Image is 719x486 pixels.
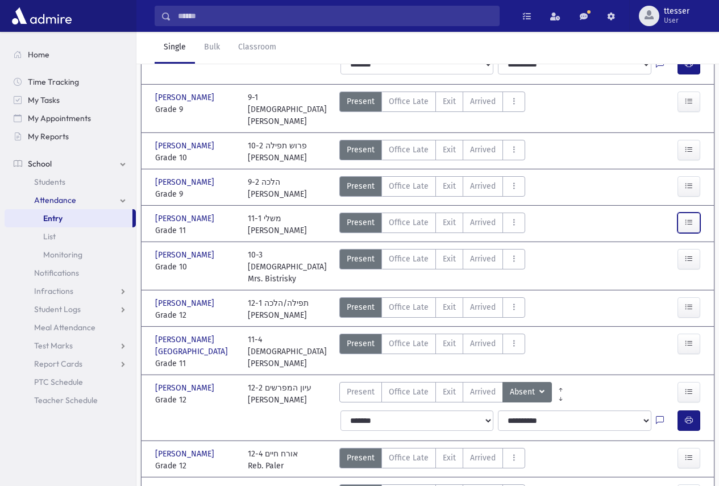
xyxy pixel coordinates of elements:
[155,152,236,164] span: Grade 10
[443,217,456,229] span: Exit
[339,92,525,127] div: AttTypes
[443,95,456,107] span: Exit
[443,301,456,313] span: Exit
[34,377,83,387] span: PTC Schedule
[155,225,236,236] span: Grade 11
[155,213,217,225] span: [PERSON_NAME]
[664,7,689,16] span: ttesser
[510,386,537,398] span: Absent
[28,131,69,142] span: My Reports
[155,309,236,321] span: Grade 12
[347,144,375,156] span: Present
[5,209,132,227] a: Entry
[5,373,136,391] a: PTC Schedule
[34,304,81,314] span: Student Logs
[389,180,429,192] span: Office Late
[389,217,429,229] span: Office Late
[5,227,136,246] a: List
[248,297,309,321] div: 12-1 תפילה/הלכה [PERSON_NAME]
[470,180,496,192] span: Arrived
[5,109,136,127] a: My Appointments
[248,334,329,369] div: 11-4 [DEMOGRAPHIC_DATA] [PERSON_NAME]
[389,452,429,464] span: Office Late
[5,391,136,409] a: Teacher Schedule
[5,355,136,373] a: Report Cards
[34,268,79,278] span: Notifications
[470,338,496,350] span: Arrived
[155,448,217,460] span: [PERSON_NAME]
[5,73,136,91] a: Time Tracking
[28,77,79,87] span: Time Tracking
[443,386,456,398] span: Exit
[248,140,307,164] div: 10-2 פרוש תפילה [PERSON_NAME]
[470,386,496,398] span: Arrived
[155,140,217,152] span: [PERSON_NAME]
[43,250,82,260] span: Monitoring
[5,191,136,209] a: Attendance
[155,92,217,103] span: [PERSON_NAME]
[470,144,496,156] span: Arrived
[5,173,136,191] a: Students
[248,176,307,200] div: 9-2 הלכה [PERSON_NAME]
[195,32,229,64] a: Bulk
[339,382,552,406] div: AttTypes
[155,32,195,64] a: Single
[347,95,375,107] span: Present
[248,382,311,406] div: 12-2 עיון המפרשים [PERSON_NAME]
[389,253,429,265] span: Office Late
[470,95,496,107] span: Arrived
[28,95,60,105] span: My Tasks
[389,301,429,313] span: Office Late
[664,16,689,25] span: User
[347,217,375,229] span: Present
[470,253,496,265] span: Arrived
[34,177,65,187] span: Students
[443,180,456,192] span: Exit
[155,297,217,309] span: [PERSON_NAME]
[470,452,496,464] span: Arrived
[470,217,496,229] span: Arrived
[155,176,217,188] span: [PERSON_NAME]
[5,127,136,146] a: My Reports
[248,92,329,127] div: 9-1 [DEMOGRAPHIC_DATA] [PERSON_NAME]
[43,213,63,223] span: Entry
[347,180,375,192] span: Present
[34,340,73,351] span: Test Marks
[389,144,429,156] span: Office Late
[34,395,98,405] span: Teacher Schedule
[155,188,236,200] span: Grade 9
[5,300,136,318] a: Student Logs
[5,155,136,173] a: School
[248,448,298,472] div: 12-4 אורח חיים Reb. Paler
[171,6,499,26] input: Search
[339,448,525,472] div: AttTypes
[443,452,456,464] span: Exit
[9,5,74,27] img: AdmirePro
[339,249,525,285] div: AttTypes
[248,213,307,236] div: 11-1 משלי [PERSON_NAME]
[155,249,217,261] span: [PERSON_NAME]
[5,45,136,64] a: Home
[502,382,552,402] button: Absent
[339,140,525,164] div: AttTypes
[34,286,73,296] span: Infractions
[443,253,456,265] span: Exit
[389,386,429,398] span: Office Late
[347,301,375,313] span: Present
[443,338,456,350] span: Exit
[34,322,95,333] span: Meal Attendance
[155,261,236,273] span: Grade 10
[28,113,91,123] span: My Appointments
[5,337,136,355] a: Test Marks
[389,95,429,107] span: Office Late
[28,159,52,169] span: School
[339,176,525,200] div: AttTypes
[5,246,136,264] a: Monitoring
[5,318,136,337] a: Meal Attendance
[389,338,429,350] span: Office Late
[339,297,525,321] div: AttTypes
[229,32,285,64] a: Classroom
[5,282,136,300] a: Infractions
[34,195,76,205] span: Attendance
[155,460,236,472] span: Grade 12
